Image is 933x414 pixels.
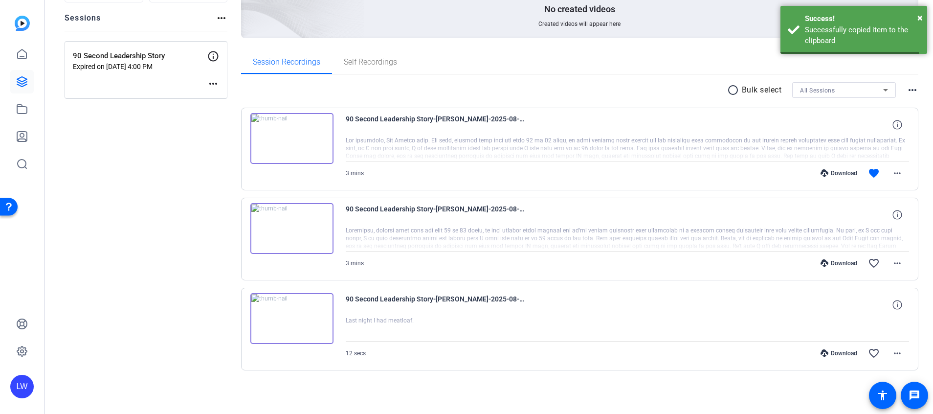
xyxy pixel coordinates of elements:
mat-icon: more_horiz [891,167,903,179]
div: Download [816,169,862,177]
mat-icon: favorite [868,167,880,179]
p: Expired on [DATE] 4:00 PM [73,63,207,70]
span: 90 Second Leadership Story-[PERSON_NAME]-2025-08-08-13-35-52-840-0 [346,203,527,227]
span: All Sessions [800,87,835,94]
span: 3 mins [346,170,364,177]
mat-icon: more_horiz [207,78,219,90]
mat-icon: more_horiz [907,84,918,96]
img: thumb-nail [250,293,333,344]
div: Download [816,259,862,267]
mat-icon: favorite_border [868,347,880,359]
span: 3 mins [346,260,364,267]
img: thumb-nail [250,203,333,254]
mat-icon: more_horiz [891,347,903,359]
h2: Sessions [65,12,101,31]
mat-icon: accessibility [877,390,889,401]
img: blue-gradient.svg [15,16,30,31]
span: 12 secs [346,350,366,357]
span: Self Recordings [344,58,397,66]
img: thumb-nail [250,113,333,164]
mat-icon: more_horiz [216,12,227,24]
p: 90 Second Leadership Story [73,50,207,62]
div: Successfully copied item to the clipboard [805,24,920,46]
span: × [917,12,923,23]
mat-icon: radio_button_unchecked [727,84,742,96]
button: Close [917,10,923,25]
div: Download [816,349,862,357]
mat-icon: message [909,390,920,401]
span: 90 Second Leadership Story-[PERSON_NAME]-2025-08-08-13-33-20-675-0 [346,293,527,317]
mat-icon: more_horiz [891,257,903,269]
span: Session Recordings [253,58,320,66]
div: Success! [805,13,920,24]
mat-icon: favorite_border [868,257,880,269]
span: Created videos will appear here [538,20,621,28]
div: LW [10,375,34,398]
span: 90 Second Leadership Story-[PERSON_NAME]-2025-08-08-13-39-46-690-0 [346,113,527,137]
p: No created videos [544,3,615,15]
p: Bulk select [742,84,782,96]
